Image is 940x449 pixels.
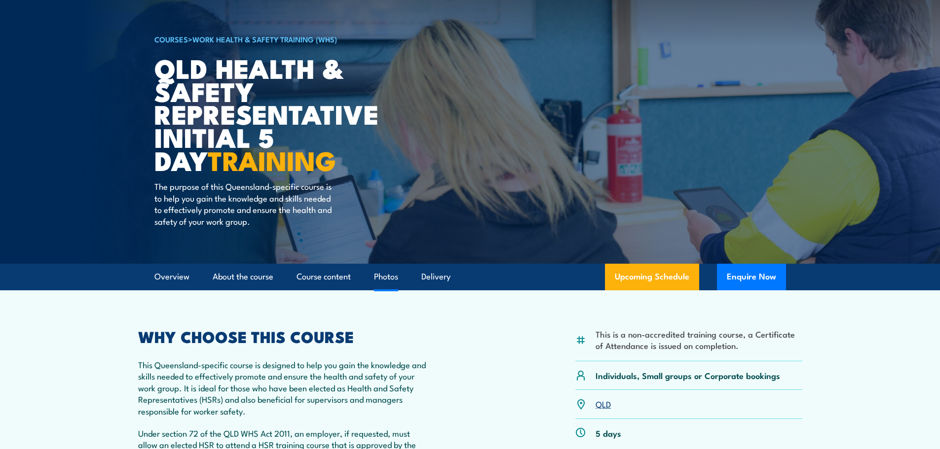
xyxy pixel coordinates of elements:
a: Upcoming Schedule [605,264,699,290]
a: Overview [154,264,189,290]
h2: WHY CHOOSE THIS COURSE [138,329,426,343]
li: This is a non-accredited training course, a Certificate of Attendance is issued on completion. [596,328,802,351]
strong: TRAINING [208,139,336,180]
a: Work Health & Safety Training (WHS) [192,34,337,44]
a: About the course [213,264,273,290]
a: Photos [374,264,398,290]
p: The purpose of this Queensland-specific course is to help you gain the knowledge and skills neede... [154,180,335,227]
button: Enquire Now [717,264,786,290]
h6: > [154,33,398,45]
p: This Queensland-specific course is designed to help you gain the knowledge and skills needed to e... [138,359,426,416]
p: Individuals, Small groups or Corporate bookings [596,370,780,381]
a: Course content [297,264,351,290]
h1: QLD Health & Safety Representative Initial 5 Day [154,56,398,172]
a: Delivery [421,264,451,290]
a: COURSES [154,34,188,44]
a: QLD [596,398,611,410]
p: 5 days [596,427,621,439]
